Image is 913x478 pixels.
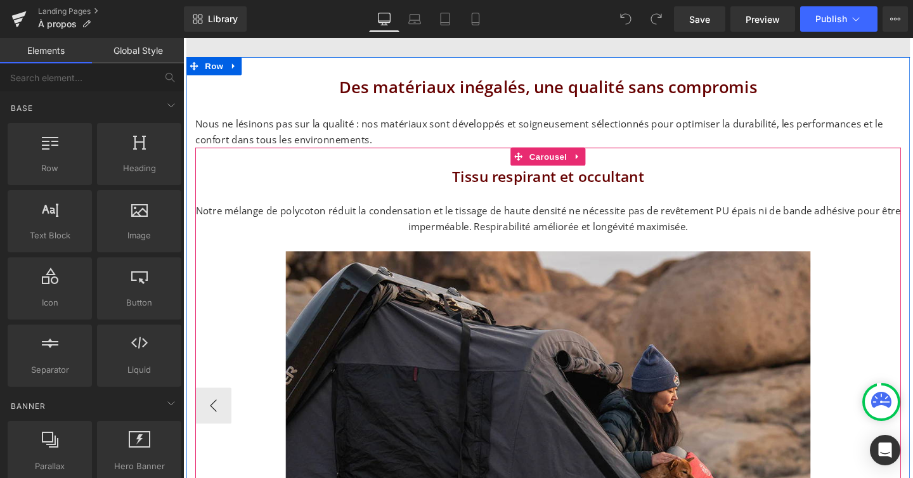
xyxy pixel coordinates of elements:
[883,6,908,32] button: More
[101,460,178,473] span: Hero Banner
[369,6,399,32] a: Desktop
[20,20,45,39] span: Row
[11,460,88,473] span: Parallax
[101,363,178,377] span: Liquid
[208,13,238,25] span: Library
[10,400,47,412] span: Banner
[689,13,710,26] span: Save
[746,13,780,26] span: Preview
[11,296,88,309] span: Icon
[38,19,77,29] span: À propos
[460,6,491,32] a: Mobile
[361,115,406,134] span: Carousel
[613,6,638,32] button: Undo
[406,115,423,134] a: Expand / Collapse
[101,162,178,175] span: Heading
[38,6,184,16] a: Landing Pages
[10,102,34,114] span: Base
[184,6,247,32] a: New Library
[399,6,430,32] a: Laptop
[11,363,88,377] span: Separator
[13,83,754,115] p: Nous ne lésinons pas sur la qualité : nos matériaux sont développés et soigneusement sélectionnés...
[92,38,184,63] a: Global Style
[730,6,795,32] a: Preview
[430,6,460,32] a: Tablet
[13,174,754,207] p: Notre mélange de polycoton réduit la condensation et le tissage de haute densité ne nécessite pas...
[11,229,88,242] span: Text Block
[644,6,669,32] button: Redo
[800,6,877,32] button: Publish
[45,20,62,39] a: Expand / Collapse
[815,14,847,24] span: Publish
[11,162,88,175] span: Row
[13,134,754,157] h3: Tissu respirant et occultant
[870,435,900,465] div: Open Intercom Messenger
[13,39,754,65] h2: Des matériaux inégalés, une qualité sans compromis
[101,296,178,309] span: Button
[101,229,178,242] span: Image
